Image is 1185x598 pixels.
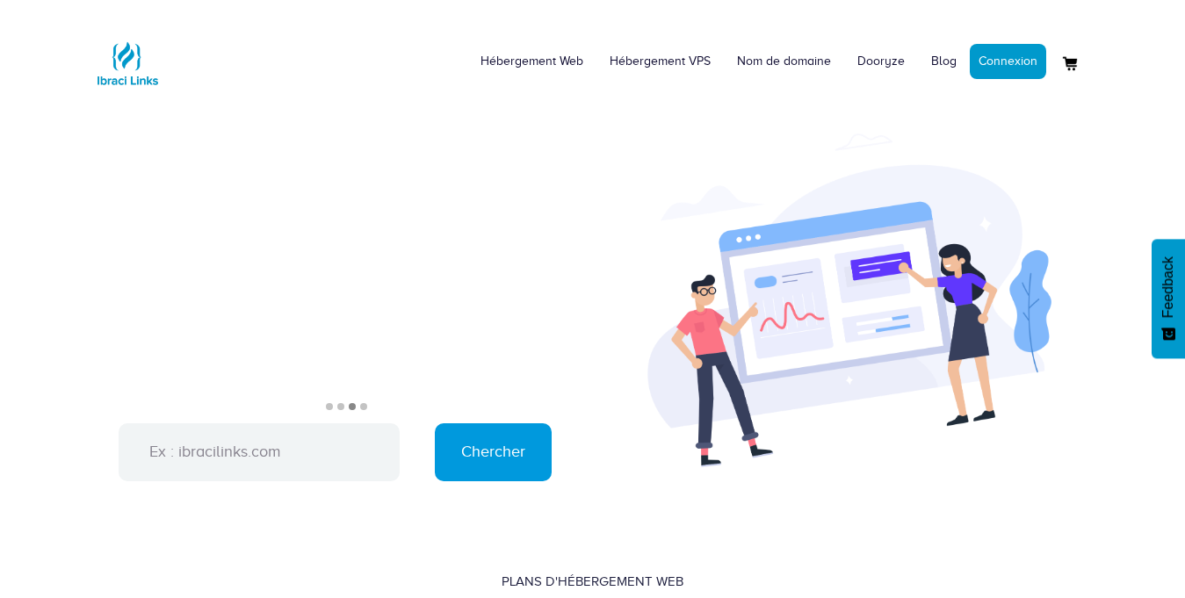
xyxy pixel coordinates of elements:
img: Logo Ibraci Links [92,28,163,98]
button: Feedback - Afficher l’enquête [1152,239,1185,358]
div: Plans d'hébergement Web [502,573,683,591]
a: Hébergement Web [467,35,596,88]
a: Nom de domaine [724,35,844,88]
span: Feedback [1160,256,1176,318]
a: Logo Ibraci Links [92,13,163,98]
a: Blog [918,35,970,88]
input: Ex : ibracilinks.com [119,423,400,481]
a: Dooryze [844,35,918,88]
input: Chercher [435,423,552,481]
a: Hébergement VPS [596,35,724,88]
a: Connexion [970,44,1046,79]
